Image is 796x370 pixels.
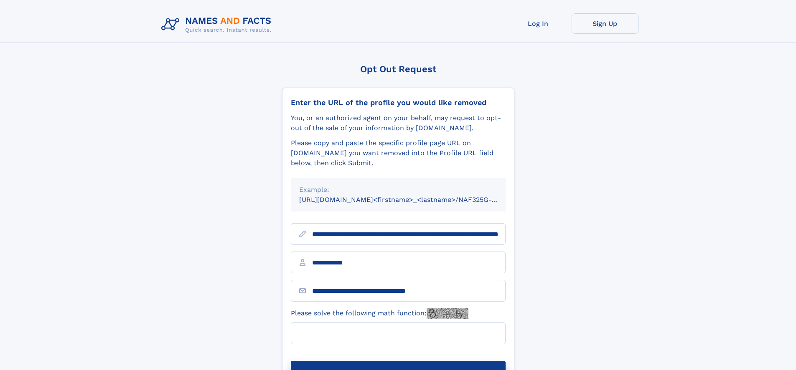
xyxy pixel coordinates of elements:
[505,13,572,34] a: Log In
[291,98,506,107] div: Enter the URL of the profile you would like removed
[291,138,506,168] div: Please copy and paste the specific profile page URL on [DOMAIN_NAME] you want removed into the Pr...
[282,64,514,74] div: Opt Out Request
[291,113,506,133] div: You, or an authorized agent on your behalf, may request to opt-out of the sale of your informatio...
[291,308,468,319] label: Please solve the following math function:
[572,13,638,34] a: Sign Up
[299,196,521,204] small: [URL][DOMAIN_NAME]<firstname>_<lastname>/NAF325G-xxxxxxxx
[299,185,497,195] div: Example:
[158,13,278,36] img: Logo Names and Facts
